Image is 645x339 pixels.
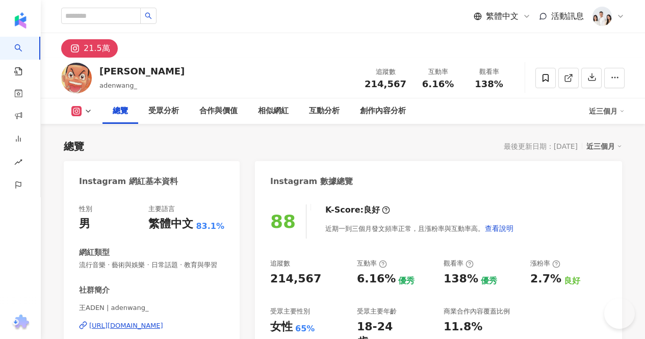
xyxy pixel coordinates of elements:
div: 繁體中文 [148,216,193,232]
div: 近三個月 [589,103,625,119]
span: 繁體中文 [486,11,519,22]
div: 追蹤數 [270,259,290,268]
div: 受眾主要年齡 [357,307,397,316]
div: 網紅類型 [79,247,110,258]
div: 總覽 [64,139,84,153]
a: [URL][DOMAIN_NAME] [79,321,224,330]
span: 138% [475,79,503,89]
span: 83.1% [196,221,224,232]
div: 追蹤數 [365,67,406,77]
div: 相似網紅 [258,105,289,117]
div: 觀看率 [470,67,508,77]
span: rise [14,152,22,175]
div: 性別 [79,204,92,214]
img: 20231221_NR_1399_Small.jpg [592,7,612,26]
div: 社群簡介 [79,285,110,296]
div: Instagram 數據總覽 [270,176,353,187]
div: 65% [295,323,315,334]
div: 受眾主要性別 [270,307,310,316]
img: chrome extension [11,315,31,331]
div: 138% [444,271,478,287]
div: 商業合作內容覆蓋比例 [444,307,510,316]
div: 優秀 [398,275,415,286]
div: 優秀 [481,275,497,286]
div: 合作與價值 [199,105,238,117]
div: 互動率 [357,259,387,268]
div: 女性 [270,319,293,335]
div: K-Score : [325,204,390,216]
iframe: Help Scout Beacon - Open [604,298,635,329]
div: 近三個月 [586,140,622,153]
img: logo icon [12,12,29,29]
div: 良好 [564,275,580,286]
button: 21.5萬 [61,39,118,58]
div: 男 [79,216,90,232]
div: 11.8% [444,319,482,335]
div: 良好 [364,204,380,216]
div: 互動率 [419,67,457,77]
div: 2.7% [530,271,561,287]
div: 近期一到三個月發文頻率正常，且漲粉率與互動率高。 [325,218,514,239]
div: Instagram 網紅基本資料 [79,176,178,187]
div: 214,567 [270,271,321,287]
div: 6.16% [357,271,396,287]
div: 88 [270,211,296,232]
div: 總覽 [113,105,128,117]
span: 214,567 [365,79,406,89]
span: adenwang_ [99,82,137,89]
a: search [14,37,35,76]
div: 受眾分析 [148,105,179,117]
span: 查看說明 [485,224,513,232]
div: [PERSON_NAME] [99,65,185,77]
div: 創作內容分析 [360,105,406,117]
div: 漲粉率 [530,259,560,268]
div: 觀看率 [444,259,474,268]
div: [URL][DOMAIN_NAME] [89,321,163,330]
img: KOL Avatar [61,63,92,93]
div: 互動分析 [309,105,340,117]
span: 流行音樂 · 藝術與娛樂 · 日常話題 · 教育與學習 [79,260,224,270]
span: search [145,12,152,19]
div: 21.5萬 [84,41,110,56]
div: 主要語言 [148,204,175,214]
button: 查看說明 [484,218,514,239]
span: 6.16% [422,79,454,89]
div: 最後更新日期：[DATE] [504,142,578,150]
span: 王ADEN | adenwang_ [79,303,224,312]
span: 活動訊息 [551,11,584,21]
